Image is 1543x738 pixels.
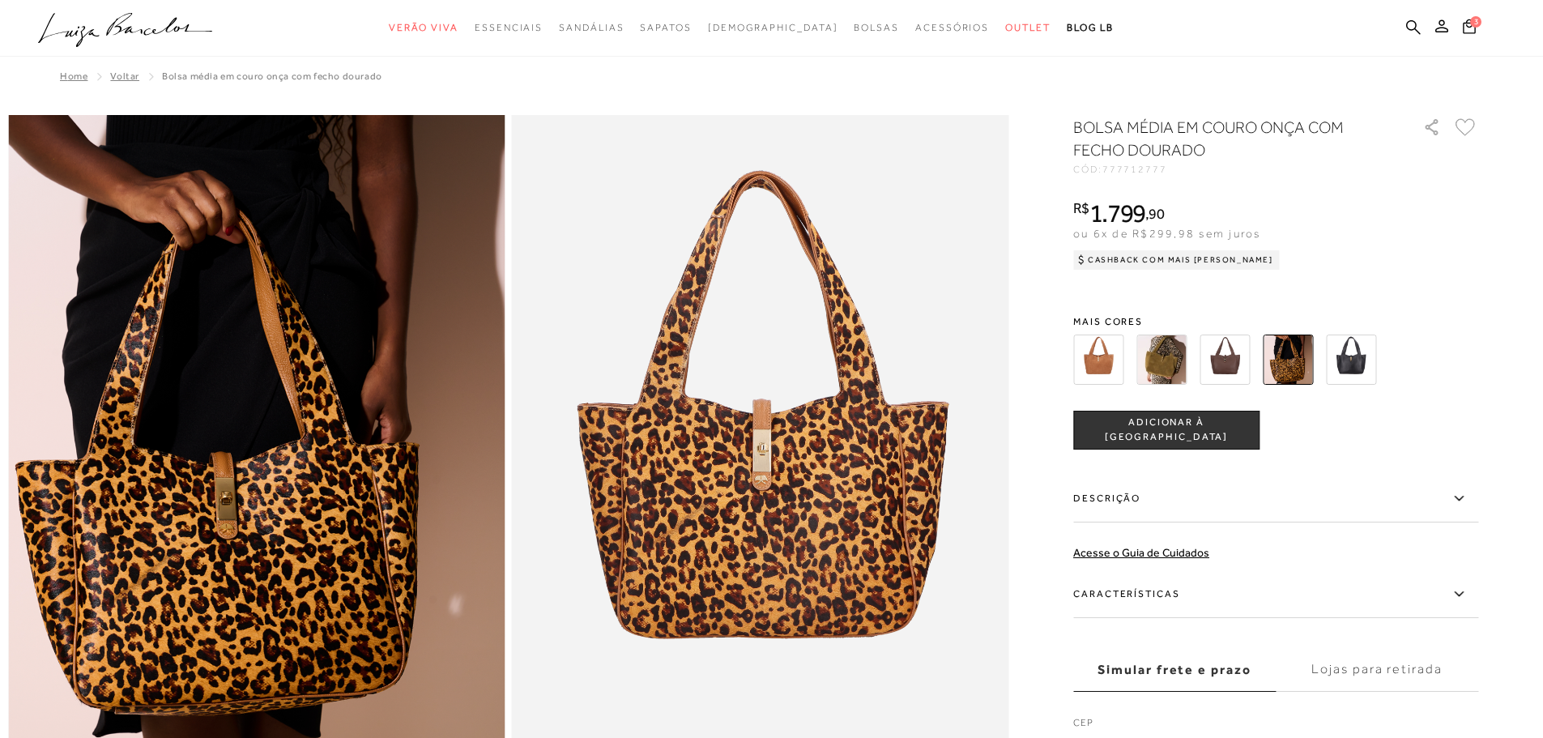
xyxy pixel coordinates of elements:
[1326,335,1376,385] img: BOLSA MÉDIA EM COURO PRETO COM FECHO DOURADO
[1145,207,1164,221] i: ,
[640,22,691,33] span: Sapatos
[854,22,899,33] span: Bolsas
[475,22,543,33] span: Essenciais
[110,70,139,82] a: Voltar
[1067,13,1114,43] a: BLOG LB
[1073,227,1260,240] span: ou 6x de R$299,98 sem juros
[1073,116,1377,161] h1: BOLSA MÉDIA EM COURO ONÇA COM FECHO DOURADO
[1458,18,1481,40] button: 3
[1073,317,1478,326] span: Mais cores
[1005,22,1051,33] span: Outlet
[1470,16,1481,28] span: 3
[1136,335,1187,385] img: BOLSA MÉDIA EM CAMURÇA VERDE ASPARGO COM FECHO DOURADO
[1102,164,1167,175] span: 777712777
[1073,250,1280,270] div: Cashback com Mais [PERSON_NAME]
[854,13,899,43] a: categoryNavScreenReaderText
[1073,715,1478,738] label: CEP
[1073,571,1478,618] label: Características
[1073,476,1478,523] label: Descrição
[475,13,543,43] a: categoryNavScreenReaderText
[1200,335,1250,385] img: BOLSA MÉDIA EM COURO CAFÉ COM FECHO DOURADO
[1263,335,1313,385] img: BOLSA MÉDIA EM COURO ONÇA COM FECHO DOURADO
[1073,411,1260,450] button: ADICIONAR À [GEOGRAPHIC_DATA]
[708,22,838,33] span: [DEMOGRAPHIC_DATA]
[1073,335,1123,385] img: BOLSA MÉDIA EM CAMURÇA CARAMELO COM FECHO DOURADO
[1067,22,1114,33] span: BLOG LB
[1005,13,1051,43] a: categoryNavScreenReaderText
[60,70,87,82] a: Home
[1074,416,1259,444] span: ADICIONAR À [GEOGRAPHIC_DATA]
[1276,648,1478,692] label: Lojas para retirada
[1089,198,1146,228] span: 1.799
[1073,201,1089,215] i: R$
[559,13,624,43] a: categoryNavScreenReaderText
[389,22,458,33] span: Verão Viva
[640,13,691,43] a: categoryNavScreenReaderText
[559,22,624,33] span: Sandálias
[1073,164,1397,174] div: CÓD:
[389,13,458,43] a: categoryNavScreenReaderText
[1073,648,1276,692] label: Simular frete e prazo
[1149,205,1164,222] span: 90
[915,13,989,43] a: categoryNavScreenReaderText
[162,70,382,82] span: BOLSA MÉDIA EM COURO ONÇA COM FECHO DOURADO
[915,22,989,33] span: Acessórios
[708,13,838,43] a: noSubCategoriesText
[1073,546,1209,559] a: Acesse o Guia de Cuidados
